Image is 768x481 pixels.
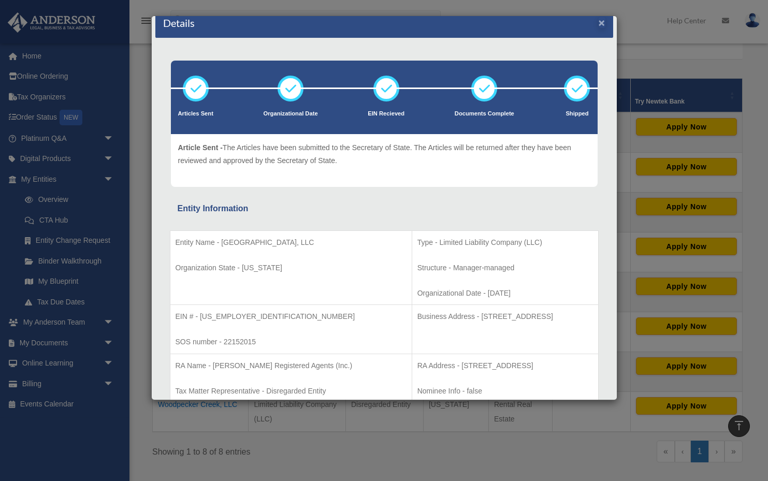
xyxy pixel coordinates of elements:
p: Business Address - [STREET_ADDRESS] [417,310,593,323]
p: EIN # - [US_EMPLOYER_IDENTIFICATION_NUMBER] [176,310,407,323]
h4: Details [163,16,195,30]
p: Structure - Manager-managed [417,261,593,274]
p: RA Name - [PERSON_NAME] Registered Agents (Inc.) [176,359,407,372]
p: Entity Name - [GEOGRAPHIC_DATA], LLC [176,236,407,249]
p: Articles Sent [178,109,213,119]
span: Article Sent - [178,143,223,152]
p: Documents Complete [455,109,514,119]
p: Type - Limited Liability Company (LLC) [417,236,593,249]
p: Organizational Date [264,109,318,119]
p: EIN Recieved [368,109,404,119]
p: Organizational Date - [DATE] [417,287,593,300]
p: Tax Matter Representative - Disregarded Entity [176,385,407,398]
p: The Articles have been submitted to the Secretary of State. The Articles will be returned after t... [178,141,590,167]
p: Shipped [564,109,590,119]
p: Nominee Info - false [417,385,593,398]
p: RA Address - [STREET_ADDRESS] [417,359,593,372]
p: Organization State - [US_STATE] [176,261,407,274]
button: × [599,17,605,28]
p: SOS number - 22152015 [176,336,407,348]
div: Entity Information [178,201,591,216]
